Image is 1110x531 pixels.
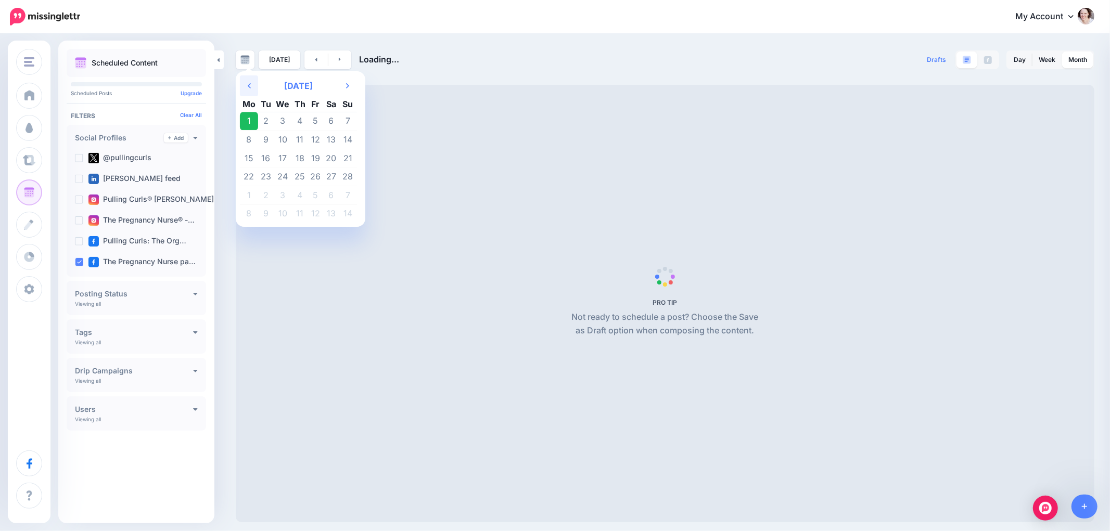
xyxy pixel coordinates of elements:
[339,112,357,131] td: 7
[75,378,101,384] p: Viewing all
[88,236,99,247] img: facebook-square.png
[339,167,357,186] td: 28
[963,56,971,64] img: paragraph-boxed.png
[1007,51,1032,68] a: Day
[339,149,357,167] td: 21
[75,339,101,345] p: Viewing all
[323,186,339,204] td: 6
[308,149,324,167] td: 19
[258,131,274,149] td: 9
[180,112,202,118] a: Clear All
[292,131,308,149] td: 11
[88,236,186,247] label: Pulling Curls: The Org…
[339,96,357,112] th: Su
[75,406,193,413] h4: Users
[927,57,946,63] span: Drafts
[24,57,34,67] img: menu.png
[323,112,339,131] td: 6
[323,96,339,112] th: Sa
[274,167,292,186] td: 24
[1033,496,1058,521] div: Open Intercom Messenger
[1032,51,1062,68] a: Week
[323,167,339,186] td: 27
[240,112,258,131] td: 1
[292,204,308,223] td: 11
[921,50,952,69] a: Drafts
[75,290,193,297] h4: Posting Status
[258,96,274,112] th: Tu
[308,96,324,112] th: Fr
[308,204,324,223] td: 12
[346,82,349,90] svg: Next Month
[88,195,223,205] label: Pulling Curls® [PERSON_NAME] …
[308,186,324,204] td: 5
[240,55,250,64] img: calendar-grey-darker.png
[164,133,188,143] a: Add
[308,131,324,149] td: 12
[292,96,308,112] th: Th
[92,59,158,67] p: Scheduled Content
[258,204,274,223] td: 9
[88,153,99,163] img: twitter-square.png
[88,215,99,226] img: instagram-square.png
[1005,4,1094,30] a: My Account
[274,186,292,204] td: 3
[568,310,763,338] p: Not ready to schedule a post? Choose the Save as Draft option when composing the content.
[339,204,357,223] td: 14
[75,134,164,141] h4: Social Profiles
[258,112,274,131] td: 2
[88,153,151,163] label: @pullingcurls
[308,167,324,186] td: 26
[274,131,292,149] td: 10
[88,215,195,226] label: The Pregnancy Nurse® -…
[88,174,99,184] img: linkedin-square.png
[88,195,99,205] img: instagram-square.png
[292,149,308,167] td: 18
[274,149,292,167] td: 17
[308,112,324,131] td: 5
[292,186,308,204] td: 4
[240,131,258,149] td: 8
[274,112,292,131] td: 3
[274,96,292,112] th: We
[88,257,99,267] img: facebook-square.png
[274,204,292,223] td: 10
[75,57,86,69] img: calendar.png
[71,90,202,96] p: Scheduled Posts
[1062,51,1093,68] a: Month
[339,186,357,204] td: 7
[88,174,181,184] label: [PERSON_NAME] feed
[568,299,763,306] h5: PRO TIP
[292,112,308,131] td: 4
[259,50,300,69] a: [DATE]
[75,329,193,336] h4: Tags
[323,204,339,223] td: 13
[240,186,258,204] td: 1
[323,149,339,167] td: 20
[181,90,202,96] a: Upgrade
[248,82,251,90] svg: Previous Month
[258,149,274,167] td: 16
[323,131,339,149] td: 13
[75,301,101,307] p: Viewing all
[359,54,399,64] span: Loading...
[240,167,258,186] td: 22
[88,257,196,267] label: The Pregnancy Nurse pa…
[339,131,357,149] td: 14
[71,112,202,120] h4: Filters
[258,75,339,96] th: Select Month
[292,167,308,186] td: 25
[240,204,258,223] td: 8
[75,367,193,374] h4: Drip Campaigns
[258,167,274,186] td: 23
[984,56,992,64] img: facebook-grey-square.png
[258,186,274,204] td: 2
[75,416,101,422] p: Viewing all
[240,149,258,167] td: 15
[240,96,258,112] th: Mo
[10,8,80,25] img: Missinglettr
